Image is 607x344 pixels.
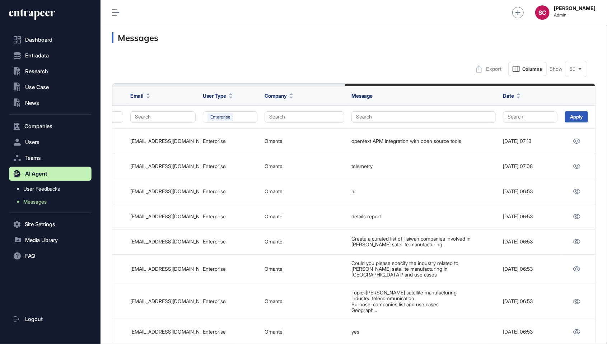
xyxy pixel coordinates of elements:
button: SC [535,5,550,20]
span: Admin [554,13,596,18]
a: User Feedbacks [13,182,92,195]
span: Show [550,66,562,72]
a: Messages [13,195,92,208]
button: AI Agent [9,167,92,181]
div: [DATE] 06:53 [503,266,557,272]
span: Message [351,93,373,99]
button: Research [9,64,92,79]
span: Dashboard [25,37,52,43]
a: Omantel [265,266,284,272]
h3: Messages [112,32,596,43]
div: [EMAIL_ADDRESS][DOMAIN_NAME] [130,163,196,169]
div: yes [351,329,496,335]
span: Email [130,92,144,99]
span: Teams [25,155,41,161]
span: User Type [203,92,226,99]
button: Search [503,111,557,123]
div: [DATE] 06:53 [503,329,557,335]
div: Enterprise [203,298,257,304]
a: Omantel [265,329,284,335]
button: Search [351,111,496,123]
button: Use Case [9,80,92,94]
span: Entradata [25,53,49,59]
div: Enterprise [203,266,257,272]
a: Omantel [265,298,284,304]
span: AI Agent [25,171,47,177]
div: [DATE] 06:53 [503,214,557,219]
div: [EMAIL_ADDRESS][DOMAIN_NAME] [130,189,196,194]
div: [EMAIL_ADDRESS][DOMAIN_NAME] [130,239,196,245]
div: Could you please specify the industry related to [PERSON_NAME] satellite manufacturing in [GEOGRA... [351,260,496,278]
button: News [9,96,92,110]
a: Omantel [265,213,284,219]
span: FAQ [25,253,35,259]
a: Omantel [265,163,284,169]
div: [DATE] 07:13 [503,138,557,144]
span: Use Case [25,84,49,90]
div: Enterprise [203,189,257,194]
span: Logout [25,316,43,322]
div: [DATE] 06:53 [503,189,557,194]
button: Export [472,62,505,76]
span: Date [503,92,514,99]
div: [EMAIL_ADDRESS][DOMAIN_NAME] [130,298,196,304]
a: Logout [9,312,92,326]
div: telemetry [351,163,496,169]
span: Site Settings [25,222,55,227]
span: User Feedbacks [23,186,60,192]
div: details report [351,214,496,219]
span: Users [25,139,39,145]
div: [DATE] 07:08 [503,163,557,169]
div: opentext APM integration with open source tools [351,138,496,144]
a: Omantel [265,188,284,194]
span: Research [25,69,48,74]
a: Omantel [265,138,284,144]
button: Date [503,92,520,99]
span: News [25,100,39,106]
div: [EMAIL_ADDRESS][DOMAIN_NAME] [130,214,196,219]
span: Company [265,92,287,99]
div: Enterprise [203,163,257,169]
button: Search [265,111,344,123]
button: Search [130,111,196,123]
button: Company [265,92,293,99]
span: 50 [570,66,575,72]
div: hi [351,189,496,194]
div: Create a curated list of Taiwan companies involved in [PERSON_NAME] satellite manufacturing. [351,236,496,248]
div: [DATE] 06:53 [503,298,557,304]
strong: [PERSON_NAME] [554,5,596,11]
button: Entradata [9,48,92,63]
div: Enterprise [203,214,257,219]
div: Enterprise [203,138,257,144]
div: Topic: [PERSON_NAME] satellite manufacturing Industry: telecommunication Purpose: companies list ... [351,290,496,313]
div: Enterprise [203,239,257,245]
a: Omantel [265,238,284,245]
button: Companies [9,119,92,134]
a: Dashboard [9,33,92,47]
button: Email [130,92,150,99]
button: Users [9,135,92,149]
button: Columns [508,62,547,76]
button: Media Library [9,233,92,247]
button: Enterprise [203,111,257,123]
div: [EMAIL_ADDRESS][DOMAIN_NAME] [130,266,196,272]
button: User Type [203,92,233,99]
div: Apply [565,111,588,122]
button: Site Settings [9,217,92,232]
div: [EMAIL_ADDRESS][DOMAIN_NAME] [130,329,196,335]
div: [DATE] 06:53 [503,239,557,245]
span: Columns [522,66,542,72]
span: Media Library [25,237,58,243]
div: Enterprise [203,329,257,335]
button: FAQ [9,249,92,263]
span: Messages [23,199,47,205]
div: [EMAIL_ADDRESS][DOMAIN_NAME] [130,138,196,144]
span: Companies [24,124,52,129]
button: Teams [9,151,92,165]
